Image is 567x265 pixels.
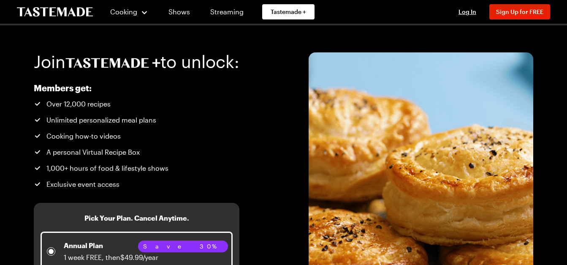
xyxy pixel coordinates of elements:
span: Over 12,000 recipes [46,99,111,109]
span: Sign Up for FREE [496,8,543,15]
span: 1 week FREE, then $49.99/year [64,253,158,261]
button: Cooking [110,2,148,22]
span: A personal Virtual Recipe Box [46,147,140,157]
span: Unlimited personalized meal plans [46,115,156,125]
span: Log In [458,8,476,15]
h3: Pick Your Plan. Cancel Anytime. [84,213,189,223]
button: Sign Up for FREE [489,4,550,19]
h1: Join to unlock: [34,52,239,71]
p: Annual Plan [64,240,158,251]
ul: Tastemade+ Annual subscription benefits [34,99,223,189]
span: Tastemade + [271,8,306,16]
span: Cooking how-to videos [46,131,121,141]
a: To Tastemade Home Page [17,7,93,17]
span: Save 30% [143,243,223,250]
button: Log In [450,8,484,16]
span: Cooking [110,8,137,16]
span: 1,000+ hours of food & lifestyle shows [46,163,168,173]
h2: Members get: [34,83,223,93]
span: Exclusive event access [46,179,119,189]
a: Tastemade + [262,4,315,19]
